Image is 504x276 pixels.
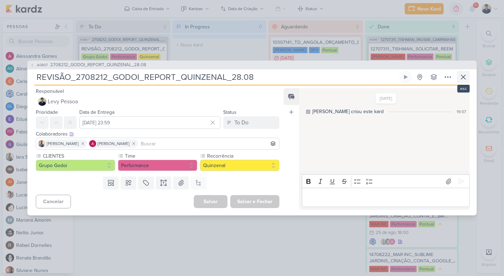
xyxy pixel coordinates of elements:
span: 2708212_GODOI_REPORT_QUINZENAL_28.08 [50,62,146,69]
label: Data de Entrega [79,109,114,115]
button: To Do [223,116,279,129]
button: Grupo Godoi [36,160,115,171]
div: Editor editing area: main [302,188,470,207]
button: Levy Pessoa [36,95,279,108]
span: Levy Pessoa [48,97,78,106]
div: [PERSON_NAME] criou este kard [312,108,384,115]
label: CLIENTES [42,152,115,160]
input: Select a date [79,116,220,129]
div: 19:07 [457,109,466,115]
div: Editor toolbar [302,174,470,188]
div: esc [457,85,470,92]
label: Responsável [36,88,64,94]
img: Levy Pessoa [38,97,46,106]
span: [PERSON_NAME] [98,140,130,147]
input: Buscar [139,139,278,148]
button: Performance [118,160,197,171]
label: Prioridade [36,109,58,115]
span: [PERSON_NAME] [47,140,79,147]
label: Time [124,152,197,160]
img: Iara Santos [38,140,45,147]
div: To Do [234,118,248,127]
button: Cancelar [36,195,71,208]
div: Ligar relógio [403,74,409,80]
button: AG607 2708212_GODOI_REPORT_QUINZENAL_28.08 [30,62,146,69]
label: Recorrência [206,152,279,160]
span: AG607 [36,62,49,68]
button: Quinzenal [200,160,279,171]
label: Status [223,109,237,115]
img: Alessandra Gomes [89,140,96,147]
div: Colaboradores [36,130,279,138]
input: Kard Sem Título [34,71,398,83]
